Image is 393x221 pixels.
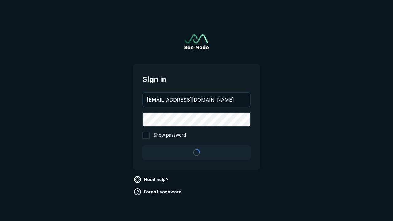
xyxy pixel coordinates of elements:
a: Go to sign in [184,34,209,49]
input: your@email.com [143,93,250,107]
span: Sign in [142,74,251,85]
a: Forgot password [133,187,184,197]
a: Need help? [133,175,171,184]
img: See-Mode Logo [184,34,209,49]
span: Show password [154,132,186,139]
